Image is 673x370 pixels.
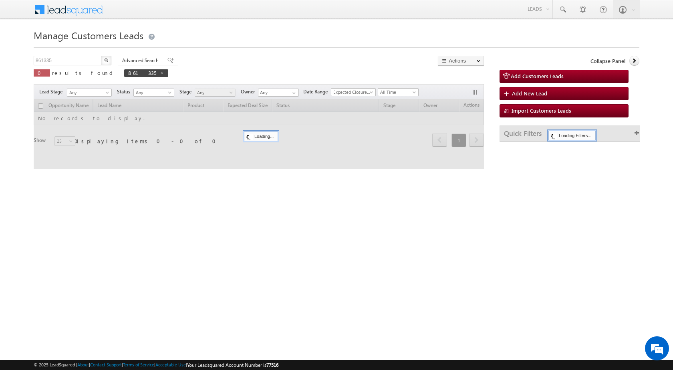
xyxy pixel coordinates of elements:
span: Add Customers Leads [511,73,564,79]
a: Any [133,89,174,97]
a: Acceptable Use [155,362,186,367]
span: Manage Customers Leads [34,29,143,42]
span: Any [67,89,109,96]
span: Advanced Search [122,57,161,64]
a: Terms of Service [123,362,154,367]
span: results found [52,69,116,76]
span: Your Leadsquared Account Number is [187,362,278,368]
img: Search [104,58,108,62]
a: Any [67,89,112,97]
span: Expected Closure Date [331,89,373,96]
span: 77516 [266,362,278,368]
a: Show All Items [288,89,298,97]
span: All Time [378,89,416,96]
span: Add New Lead [512,90,547,97]
span: Import Customers Leads [512,107,571,114]
button: Actions [438,56,484,66]
span: Owner [241,88,258,95]
div: Loading Filters... [548,131,596,140]
span: 0 [38,69,46,76]
a: Contact Support [90,362,122,367]
span: Lead Stage [39,88,66,95]
a: All Time [378,88,419,96]
span: Status [117,88,133,95]
span: Any [134,89,172,96]
div: Loading... [244,131,278,141]
input: Type to Search [258,89,299,97]
span: Collapse Panel [590,57,625,65]
a: About [77,362,89,367]
span: Stage [179,88,195,95]
a: Expected Closure Date [331,88,376,96]
span: © 2025 LeadSquared | | | | | [34,361,278,369]
a: Any [195,89,236,97]
span: 861335 [128,69,156,76]
span: Any [195,89,233,96]
span: Date Range [303,88,331,95]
